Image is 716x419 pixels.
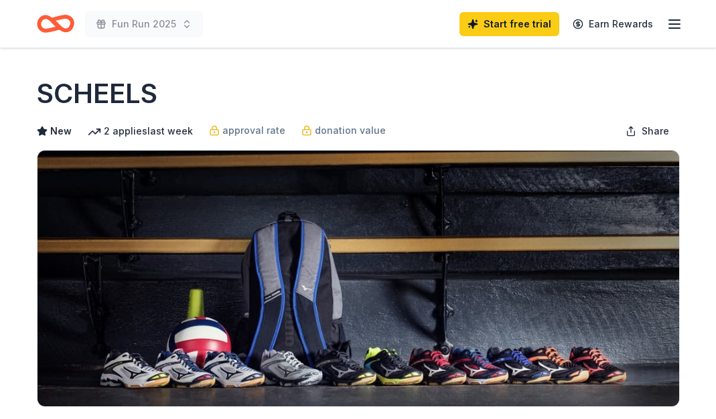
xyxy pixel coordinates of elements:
span: approval rate [222,122,285,139]
h1: SCHEELS [37,75,157,112]
a: donation value [301,122,386,139]
a: approval rate [209,122,285,139]
span: Share [642,123,669,139]
div: 2 applies last week [88,123,193,139]
button: Share [615,118,680,145]
a: Start free trial [459,12,559,36]
button: Fun Run 2025 [85,11,203,37]
span: New [50,123,72,139]
a: Earn Rewards [565,12,661,36]
img: Image for SCHEELS [38,151,679,406]
span: donation value [315,122,386,139]
span: Fun Run 2025 [112,16,176,32]
a: Home [37,8,74,39]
